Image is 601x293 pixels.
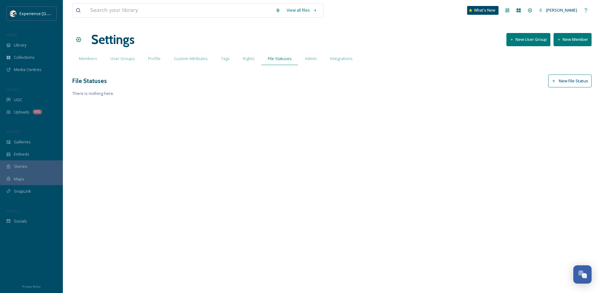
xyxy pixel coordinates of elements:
[554,33,592,46] button: New Member
[268,56,292,62] span: File Statuses
[14,188,31,194] span: SnapLink
[6,87,20,92] span: COLLECT
[14,176,24,182] span: Maps
[14,139,31,145] span: Galleries
[72,76,107,86] h3: File Statuses
[14,67,41,73] span: Media Centres
[72,91,592,97] span: There is nothing here.
[536,4,580,16] a: [PERSON_NAME]
[467,6,499,15] a: What's New
[305,56,317,62] span: Admin
[110,56,135,62] span: User Groups
[14,218,27,224] span: Socials
[14,54,35,60] span: Collections
[6,208,19,213] span: SOCIALS
[14,163,27,169] span: Stories
[14,151,29,157] span: Embeds
[148,56,161,62] span: Profile
[6,32,17,37] span: MEDIA
[91,30,135,49] h1: Settings
[6,129,21,134] span: WIDGETS
[174,56,208,62] span: Custom Attributes
[10,10,16,17] img: WSCC%20ES%20Socials%20Icon%20-%20Secondary%20-%20Black.jpg
[330,56,353,62] span: Integrations
[33,109,42,114] div: 681
[221,56,230,62] span: Tags
[506,33,550,46] button: New User Group
[22,282,41,290] a: Privacy Policy
[22,285,41,289] span: Privacy Policy
[14,42,26,48] span: Library
[19,10,82,16] span: Experience [GEOGRAPHIC_DATA]
[573,265,592,284] button: Open Chat
[243,56,255,62] span: Rights
[548,75,592,87] button: New File Status
[14,109,30,115] span: Uploads
[87,3,272,17] input: Search your library
[79,56,97,62] span: Members
[14,97,22,103] span: UGC
[284,4,320,16] a: View all files
[546,7,577,13] span: [PERSON_NAME]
